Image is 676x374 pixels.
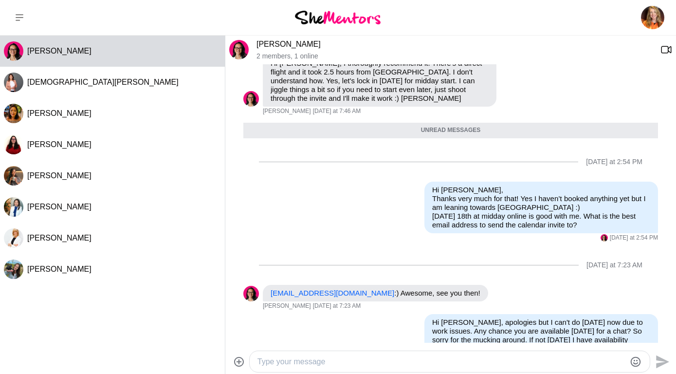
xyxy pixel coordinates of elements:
span: [PERSON_NAME] [27,171,91,180]
span: [PERSON_NAME] [27,234,91,242]
img: J [601,234,608,242]
div: [DATE] at 7:23 AM [586,261,642,269]
div: Jackie Kuek [229,40,249,59]
span: [PERSON_NAME] [27,109,91,117]
img: K [4,73,23,92]
div: [DATE] at 2:54 PM [586,158,642,166]
div: Kristen Le [4,73,23,92]
div: Unread messages [243,123,658,138]
button: Emoji picker [630,356,641,368]
img: L [4,135,23,154]
img: A [4,166,23,186]
time: 2025-08-13T21:46:07.900Z [313,108,361,115]
span: [PERSON_NAME] [27,203,91,211]
img: J [243,286,259,301]
div: Jennifer Trinh [4,197,23,217]
div: Kat Millar [4,228,23,248]
div: Flora Chong [4,104,23,123]
div: Jackie Kuek [4,41,23,61]
div: Amy Logg [4,260,23,279]
div: Lidija McInnes [4,135,23,154]
span: [PERSON_NAME] [27,140,91,149]
time: 2025-08-15T04:54:28.254Z [610,234,658,242]
span: [PERSON_NAME] [263,108,311,115]
img: J [229,40,249,59]
span: [PERSON_NAME] [27,47,91,55]
img: She Mentors Logo [295,11,381,24]
div: Jackie Kuek [243,286,259,301]
img: A [4,260,23,279]
button: Send [650,351,672,373]
img: J [4,41,23,61]
a: [EMAIL_ADDRESS][DOMAIN_NAME] [271,289,394,297]
span: [PERSON_NAME] [263,302,311,310]
p: Hi [PERSON_NAME], I thoroughly recommend it! There's a direct flight and it took 2.5 hours from [... [271,59,489,103]
textarea: Type your message [257,356,625,368]
a: [PERSON_NAME] [256,40,321,48]
img: J [243,91,259,107]
img: J [4,197,23,217]
img: K [4,228,23,248]
p: Hi [PERSON_NAME], Thanks very much for that! Yes I haven’t booked anything yet but I am leaning t... [432,186,650,229]
div: Jackie Kuek [243,91,259,107]
p: :) Awesome, see you then! [271,289,480,298]
span: [PERSON_NAME] [27,265,91,273]
img: Miranda Bozic [641,6,664,29]
div: Amy Cunliffe [4,166,23,186]
p: 2 members , 1 online [256,52,653,60]
time: 2025-08-17T21:23:57.925Z [313,302,361,310]
span: [DEMOGRAPHIC_DATA][PERSON_NAME] [27,78,179,86]
div: Jackie Kuek [601,234,608,242]
p: Hi [PERSON_NAME], apologies but I can't do [DATE] now due to work issues. Any chance you are avai... [432,318,650,353]
img: F [4,104,23,123]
